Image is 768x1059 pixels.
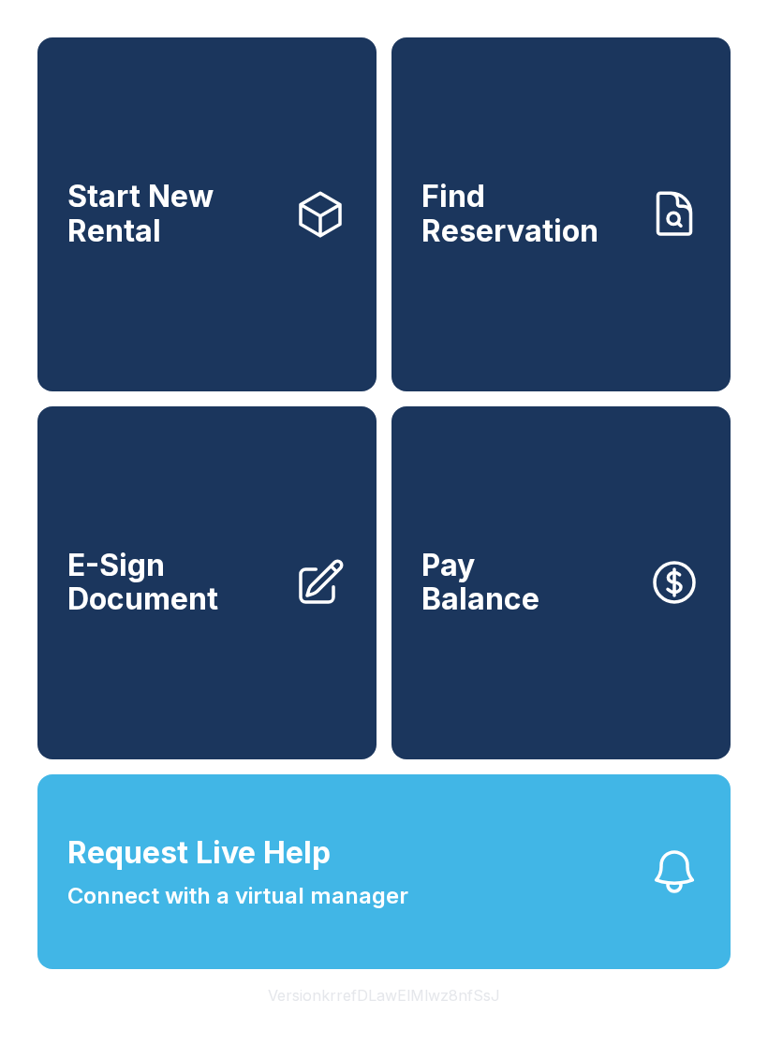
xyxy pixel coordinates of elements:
a: E-Sign Document [37,406,377,760]
a: Start New Rental [37,37,377,391]
a: Find Reservation [391,37,731,391]
button: PayBalance [391,406,731,760]
span: Request Live Help [67,831,331,875]
span: Pay Balance [421,549,539,617]
span: E-Sign Document [67,549,279,617]
button: Request Live HelpConnect with a virtual manager [37,774,731,969]
span: Start New Rental [67,180,279,248]
span: Find Reservation [421,180,633,248]
span: Connect with a virtual manager [67,879,408,913]
button: VersionkrrefDLawElMlwz8nfSsJ [253,969,515,1022]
